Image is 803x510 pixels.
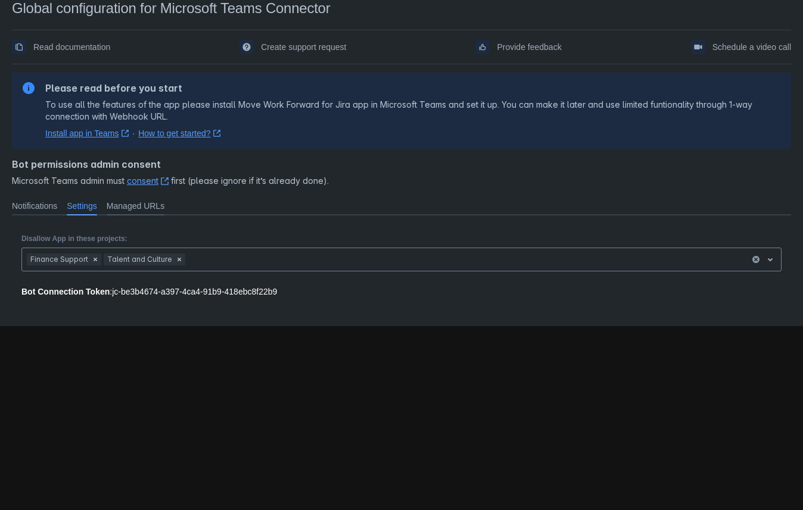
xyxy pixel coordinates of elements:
span: Create support request [261,37,346,57]
a: Read documentation [12,37,110,57]
span: Microsoft Teams admin must first (please ignore if it’s already done). [12,175,791,187]
p: Disallow App in these projects: [21,234,782,243]
a: Install app in Teams [45,127,129,139]
div: : jc-be3b4674-a397-4ca4-91b9-418ebc8f22b9 [21,286,782,298]
span: Provide feedback [497,37,561,57]
span: Clear [175,255,184,264]
h4: Bot permissions admin consent [12,158,791,170]
span: Schedule a video call [712,37,791,57]
a: Create support request [239,37,346,57]
div: Finance Support [27,254,89,265]
h2: Please read before you start [45,82,782,94]
div: Talent and Culture [104,254,173,265]
span: Settings [67,200,97,212]
span: Managed URLs [107,200,164,212]
span: videoCall [693,42,703,52]
span: Notifications [12,200,57,212]
strong: Bot Connection Token [21,287,110,296]
span: support [242,42,251,52]
span: information [21,81,36,95]
a: Schedule a video call [691,37,791,57]
span: Read documentation [33,37,110,57]
a: How to get started? [138,127,220,139]
div: Remove Finance Support [89,254,101,265]
button: clear [751,255,761,264]
a: Provide feedback [475,37,561,57]
span: Clear [91,255,100,264]
span: documentation [14,42,24,52]
p: To use all the features of the app please install Move Work Forward for Jira app in Microsoft Tea... [45,99,782,123]
span: open [763,252,777,267]
a: consent [127,176,169,186]
span: feedback [478,42,487,52]
div: Remove Talent and Culture [173,254,185,265]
